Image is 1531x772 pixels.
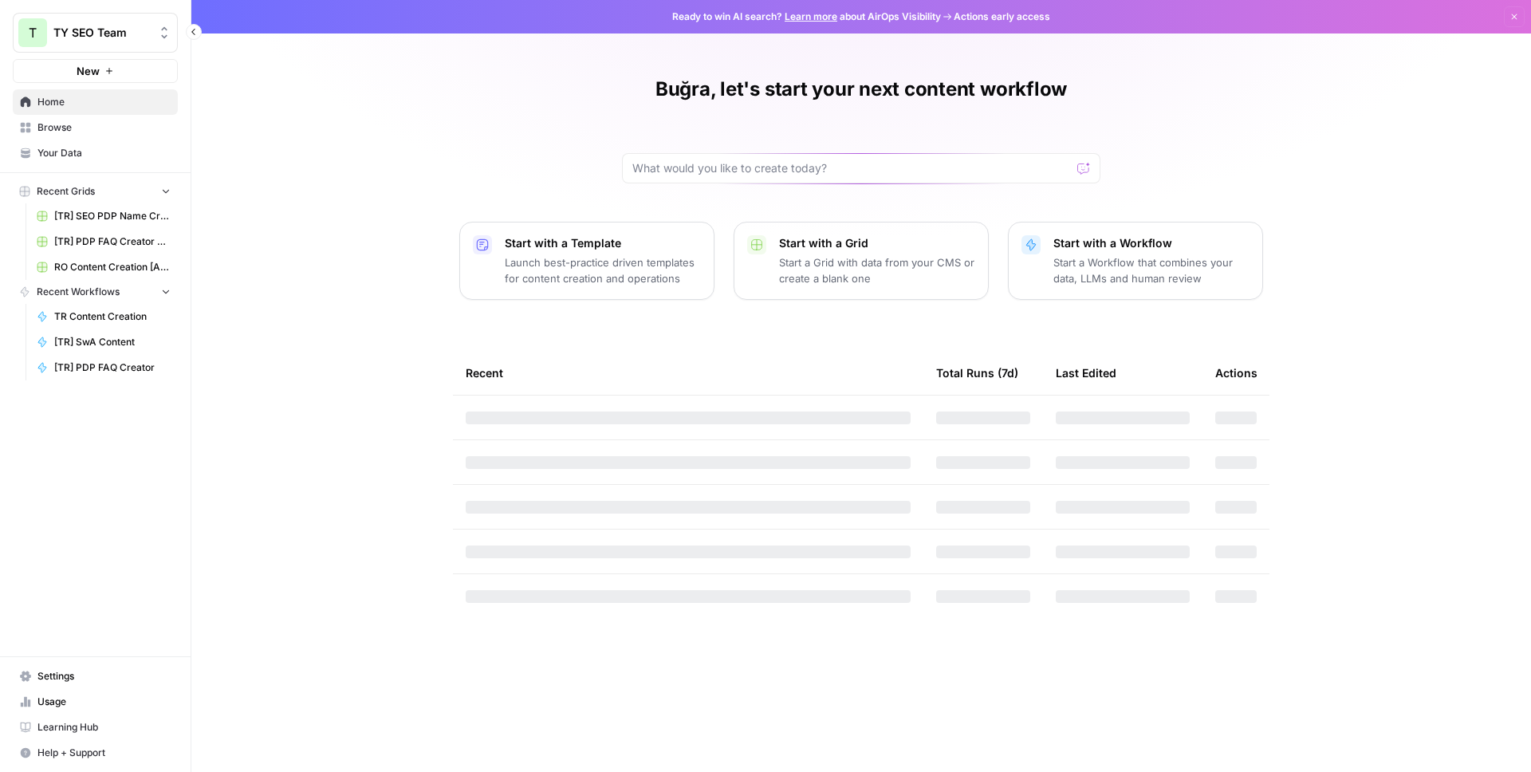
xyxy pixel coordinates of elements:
[37,95,171,109] span: Home
[13,689,178,715] a: Usage
[54,309,171,324] span: TR Content Creation
[13,664,178,689] a: Settings
[37,184,95,199] span: Recent Grids
[54,260,171,274] span: RO Content Creation [Anil] w/o Google Scrape Grid
[13,715,178,740] a: Learning Hub
[37,720,171,735] span: Learning Hub
[13,13,178,53] button: Workspace: TY SEO Team
[1053,254,1250,286] p: Start a Workflow that combines your data, LLMs and human review
[779,235,975,251] p: Start with a Grid
[37,146,171,160] span: Your Data
[30,355,178,380] a: [TR] PDP FAQ Creator
[505,254,701,286] p: Launch best-practice driven templates for content creation and operations
[30,229,178,254] a: [TR] PDP FAQ Creator Grid
[30,254,178,280] a: RO Content Creation [Anil] w/o Google Scrape Grid
[466,351,911,395] div: Recent
[54,335,171,349] span: [TR] SwA Content
[785,10,837,22] a: Learn more
[13,280,178,304] button: Recent Workflows
[734,222,989,300] button: Start with a GridStart a Grid with data from your CMS or create a blank one
[53,25,150,41] span: TY SEO Team
[29,23,37,42] span: T
[37,285,120,299] span: Recent Workflows
[13,59,178,83] button: New
[13,115,178,140] a: Browse
[37,669,171,683] span: Settings
[37,120,171,135] span: Browse
[1008,222,1263,300] button: Start with a WorkflowStart a Workflow that combines your data, LLMs and human review
[672,10,941,24] span: Ready to win AI search? about AirOps Visibility
[13,140,178,166] a: Your Data
[459,222,714,300] button: Start with a TemplateLaunch best-practice driven templates for content creation and operations
[1056,351,1116,395] div: Last Edited
[13,740,178,766] button: Help + Support
[54,234,171,249] span: [TR] PDP FAQ Creator Grid
[779,254,975,286] p: Start a Grid with data from your CMS or create a blank one
[37,695,171,709] span: Usage
[505,235,701,251] p: Start with a Template
[77,63,100,79] span: New
[1053,235,1250,251] p: Start with a Workflow
[13,89,178,115] a: Home
[936,351,1018,395] div: Total Runs (7d)
[954,10,1050,24] span: Actions early access
[30,203,178,229] a: [TR] SEO PDP Name Creation Grid
[54,209,171,223] span: [TR] SEO PDP Name Creation Grid
[37,746,171,760] span: Help + Support
[30,304,178,329] a: TR Content Creation
[632,160,1071,176] input: What would you like to create today?
[54,360,171,375] span: [TR] PDP FAQ Creator
[13,179,178,203] button: Recent Grids
[30,329,178,355] a: [TR] SwA Content
[655,77,1067,102] h1: Buğra, let's start your next content workflow
[1215,351,1257,395] div: Actions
